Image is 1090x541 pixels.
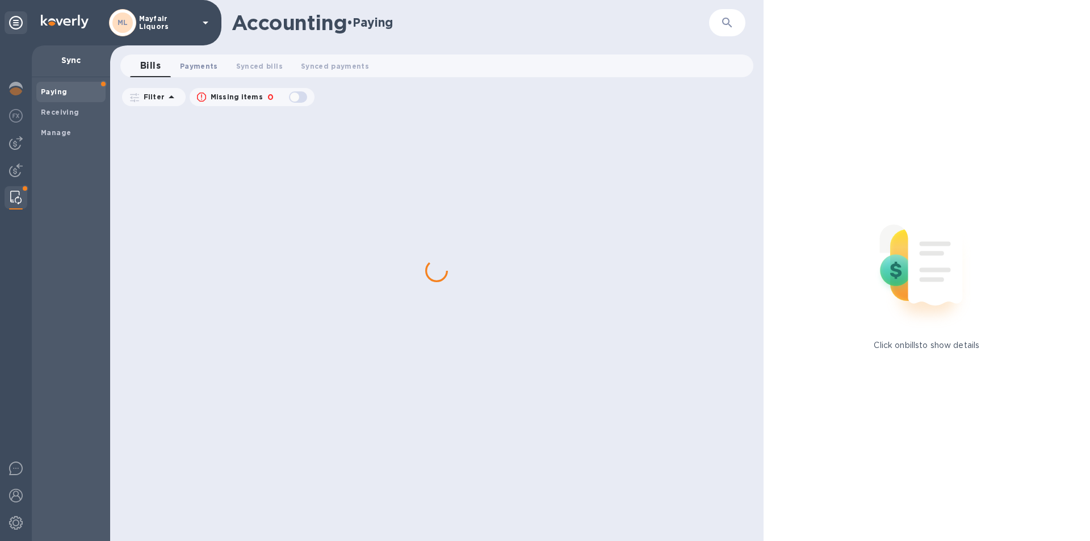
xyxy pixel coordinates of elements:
[41,15,89,28] img: Logo
[236,60,283,72] span: Synced bills
[232,11,347,35] h1: Accounting
[874,339,979,351] p: Click on bills to show details
[347,15,393,30] h2: • Paying
[301,60,369,72] span: Synced payments
[41,54,101,66] p: Sync
[9,109,23,123] img: Foreign exchange
[190,88,315,106] button: Missing items0
[139,92,165,102] p: Filter
[41,87,67,96] b: Paying
[211,92,263,102] p: Missing items
[140,58,161,74] span: Bills
[5,11,27,34] div: Unpin categories
[180,60,218,72] span: Payments
[118,18,128,27] b: ML
[267,91,274,103] p: 0
[41,128,71,137] b: Manage
[41,108,79,116] b: Receiving
[139,15,196,31] p: Mayfair Liquors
